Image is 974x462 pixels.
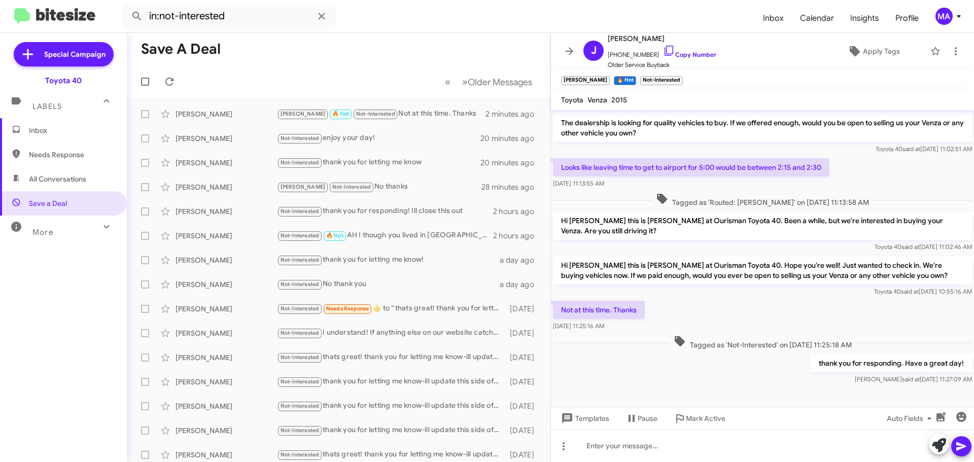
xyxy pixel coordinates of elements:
span: Apply Tags [863,42,900,60]
span: said at [902,375,920,383]
span: Toyota 40 [DATE] 11:02:51 AM [876,145,972,153]
span: Not-Interested [281,305,320,312]
span: Not-Interested [281,159,320,166]
div: thank you for letting me know-ill update this side of things! [277,424,505,436]
span: Not-Interested [281,354,320,361]
span: Toyota 40 [DATE] 11:02:46 AM [875,243,972,251]
div: Not at this time. Thanks [277,108,485,120]
span: [PERSON_NAME] [DATE] 11:27:09 AM [855,375,972,383]
div: [PERSON_NAME] [176,377,277,387]
a: Profile [887,4,927,33]
div: No thank you [277,278,500,290]
span: Not-Interested [281,232,320,239]
button: Previous [439,72,457,92]
span: Not-Interested [281,378,320,385]
div: [DATE] [505,377,542,387]
div: [PERSON_NAME] [176,450,277,460]
div: [PERSON_NAME] [176,182,277,192]
small: 🔥 Hot [614,76,636,85]
a: Copy Number [663,51,716,58]
span: Special Campaign [44,49,106,59]
span: [PERSON_NAME] [608,32,716,45]
span: Tagged as 'Routed: [PERSON_NAME]' on [DATE] 11:13:58 AM [652,193,873,207]
a: Special Campaign [14,42,114,66]
div: [DATE] [505,328,542,338]
span: Not-Interested [332,184,371,190]
div: 28 minutes ago [481,182,542,192]
span: Needs Response [29,150,115,160]
div: AH I though you lived in [GEOGRAPHIC_DATA]- I can probably still do that for you. How many miles ... [277,230,493,241]
span: Not-Interested [281,135,320,141]
div: 20 minutes ago [481,158,542,168]
a: Insights [842,4,887,33]
span: Not-Interested [281,257,320,263]
span: Mark Active [686,409,725,428]
div: I understand! If anything else on our website catches your eye, reach out! [277,327,505,339]
div: 20 minutes ago [481,133,542,144]
div: [PERSON_NAME] [176,255,277,265]
span: [PERSON_NAME] [281,184,326,190]
p: thank you for responding. Have a great day! [811,354,972,372]
div: No thanks [277,181,481,193]
div: a day ago [500,255,542,265]
small: [PERSON_NAME] [561,76,610,85]
nav: Page navigation example [439,72,538,92]
span: Not-Interested [281,208,320,215]
div: thank you for letting me know-ill update this side of things! [277,376,505,387]
div: [PERSON_NAME] [176,279,277,290]
a: Inbox [755,4,792,33]
span: 🔥 Hot [332,111,350,117]
button: Next [456,72,538,92]
span: Save a Deal [29,198,67,208]
span: 🔥 Hot [326,232,343,239]
span: said at [902,145,920,153]
span: Labels [32,102,62,111]
span: « [445,76,450,88]
input: Search [123,4,336,28]
p: Hi [PERSON_NAME] this is [PERSON_NAME] at Ourisman Toyota 40. Been a while, but we're interested ... [553,211,972,240]
span: Pause [638,409,657,428]
div: Toyota 40 [45,76,82,86]
button: Apply Tags [821,42,925,60]
p: Hi [PERSON_NAME] this is [PERSON_NAME], Manager at Ourisman Toyota 40. Hope all is well with you.... [553,93,972,142]
span: More [32,228,53,237]
div: [PERSON_NAME] [176,133,277,144]
div: [PERSON_NAME] [176,158,277,168]
button: Pause [617,409,666,428]
p: Not at this time. Thanks [553,301,645,319]
div: [DATE] [505,425,542,436]
span: Not-Interested [281,403,320,409]
div: thank you for letting me know! [277,254,500,266]
a: Calendar [792,4,842,33]
div: [DATE] [505,401,542,411]
div: [PERSON_NAME] [176,352,277,363]
small: Not-Interested [640,76,683,85]
button: Mark Active [666,409,734,428]
span: Toyota [561,95,583,104]
div: ​👍​ to “ thats great! thank you for letting me know-ill update this side of things! ” [277,303,505,314]
div: [DATE] [505,352,542,363]
div: [PERSON_NAME] [176,401,277,411]
span: Inbox [29,125,115,135]
div: thank you for letting me know [277,157,481,168]
div: thats great! thank you for letting me know-ill update this side of things! [277,449,505,460]
span: Needs Response [326,305,369,312]
span: [PERSON_NAME] [281,111,326,117]
p: Looks like leaving time to get to airport for 5:00 would be between 2:15 and 2:30 [553,158,829,176]
button: Templates [551,409,617,428]
div: [PERSON_NAME] [176,328,277,338]
button: Auto Fields [879,409,944,428]
div: [PERSON_NAME] [176,206,277,217]
span: Not-Interested [281,427,320,434]
span: Not-Interested [281,281,320,288]
div: [DATE] [505,450,542,460]
span: Older Service Buyback [608,60,716,70]
div: 2 minutes ago [485,109,542,119]
span: Tagged as 'Not-Interested' on [DATE] 11:25:18 AM [670,335,856,350]
div: [DATE] [505,304,542,314]
span: said at [901,288,919,295]
span: Not-Interested [281,451,320,458]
